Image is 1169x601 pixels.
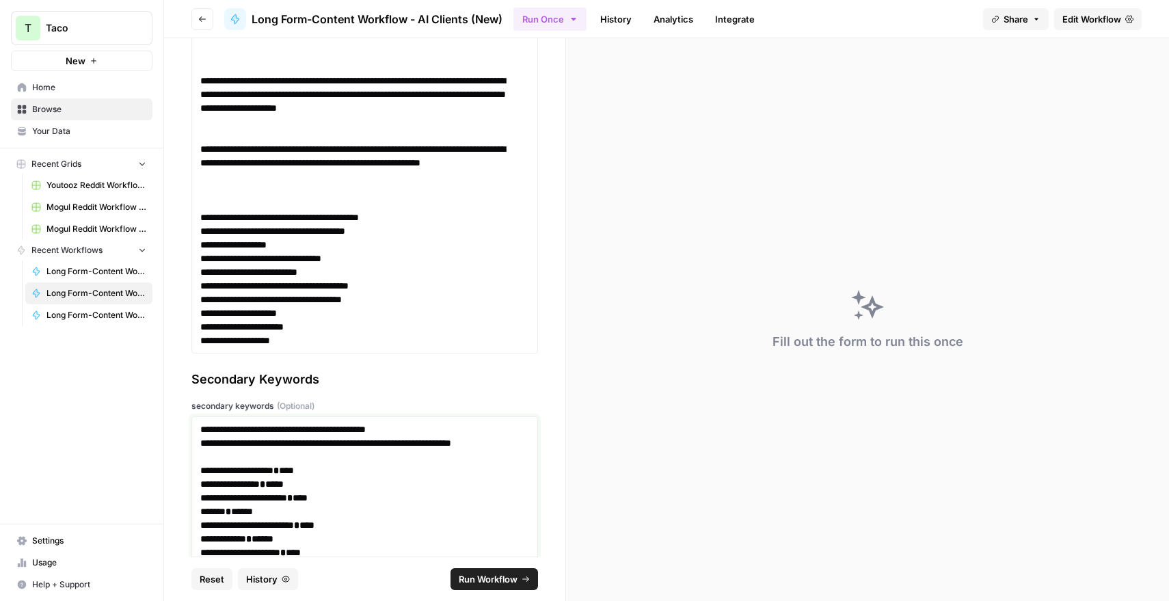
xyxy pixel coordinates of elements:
[66,54,85,68] span: New
[46,223,146,235] span: Mogul Reddit Workflow Grid
[238,568,298,590] button: History
[277,400,314,412] span: (Optional)
[1054,8,1142,30] a: Edit Workflow
[32,578,146,591] span: Help + Support
[11,120,152,142] a: Your Data
[32,125,146,137] span: Your Data
[46,309,146,321] span: Long Form-Content Workflow - All Clients (New)
[11,240,152,261] button: Recent Workflows
[25,174,152,196] a: Youtooz Reddit Workflow Grid
[46,287,146,299] span: Long Form-Content Workflow - AI Clients (New)
[32,81,146,94] span: Home
[25,304,152,326] a: Long Form-Content Workflow - All Clients (New)
[11,574,152,596] button: Help + Support
[191,370,538,389] div: Secondary Keywords
[252,11,502,27] span: Long Form-Content Workflow - AI Clients (New)
[451,568,538,590] button: Run Workflow
[191,400,538,412] label: secondary keywords
[25,196,152,218] a: Mogul Reddit Workflow Grid (1)
[11,530,152,552] a: Settings
[513,8,587,31] button: Run Once
[25,282,152,304] a: Long Form-Content Workflow - AI Clients (New)
[11,98,152,120] a: Browse
[25,218,152,240] a: Mogul Reddit Workflow Grid
[772,332,963,351] div: Fill out the form to run this once
[1062,12,1121,26] span: Edit Workflow
[32,103,146,116] span: Browse
[592,8,640,30] a: History
[645,8,701,30] a: Analytics
[191,568,232,590] button: Reset
[46,201,146,213] span: Mogul Reddit Workflow Grid (1)
[11,11,152,45] button: Workspace: Taco
[32,535,146,547] span: Settings
[11,154,152,174] button: Recent Grids
[11,77,152,98] a: Home
[459,572,518,586] span: Run Workflow
[11,552,152,574] a: Usage
[224,8,502,30] a: Long Form-Content Workflow - AI Clients (New)
[46,179,146,191] span: Youtooz Reddit Workflow Grid
[31,244,103,256] span: Recent Workflows
[25,20,31,36] span: T
[46,265,146,278] span: Long Form-Content Workflow - B2B Clients
[32,557,146,569] span: Usage
[707,8,763,30] a: Integrate
[1004,12,1028,26] span: Share
[31,158,81,170] span: Recent Grids
[983,8,1049,30] button: Share
[11,51,152,71] button: New
[200,572,224,586] span: Reset
[46,21,129,35] span: Taco
[246,572,278,586] span: History
[25,261,152,282] a: Long Form-Content Workflow - B2B Clients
